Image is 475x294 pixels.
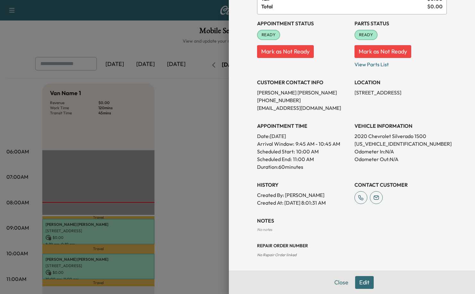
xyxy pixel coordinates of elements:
p: Scheduled End: [257,155,292,163]
p: 2020 Chevrolet Silverado 1500 [354,132,447,140]
p: Duration: 60 minutes [257,163,349,171]
p: [EMAIL_ADDRESS][DOMAIN_NAME] [257,104,349,112]
h3: CONTACT CUSTOMER [354,181,447,189]
h3: NOTES [257,217,447,225]
div: No notes [257,227,447,232]
span: READY [355,32,377,38]
p: Odometer In: N/A [354,148,447,155]
p: [STREET_ADDRESS] [354,89,447,96]
h3: Parts Status [354,20,447,27]
h3: CUSTOMER CONTACT INFO [257,78,349,86]
p: Created By : [PERSON_NAME] [257,191,349,199]
h3: VEHICLE INFORMATION [354,122,447,130]
h3: Appointment Status [257,20,349,27]
span: 9:45 AM - 10:45 AM [296,140,340,148]
p: View Parts List [354,58,447,68]
p: Scheduled Start: [257,148,295,155]
button: Edit [355,276,374,289]
button: Mark as Not Ready [257,45,314,58]
span: $ 0.00 [427,3,443,10]
span: No Repair Order linked [257,252,296,257]
h3: Repair Order number [257,242,447,249]
p: [PERSON_NAME] [PERSON_NAME] [257,89,349,96]
h3: History [257,181,349,189]
p: 11:00 AM [293,155,314,163]
p: Date: [DATE] [257,132,349,140]
p: Odometer Out: N/A [354,155,447,163]
button: Close [330,276,353,289]
span: Total [261,3,427,10]
p: 10:00 AM [296,148,319,155]
button: Mark as Not Ready [354,45,411,58]
p: Created At : [DATE] 8:01:31 AM [257,199,349,207]
p: [US_VEHICLE_IDENTIFICATION_NUMBER] [354,140,447,148]
h3: APPOINTMENT TIME [257,122,349,130]
h3: LOCATION [354,78,447,86]
p: Arrival Window: [257,140,349,148]
span: READY [258,32,279,38]
p: [PHONE_NUMBER] [257,96,349,104]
